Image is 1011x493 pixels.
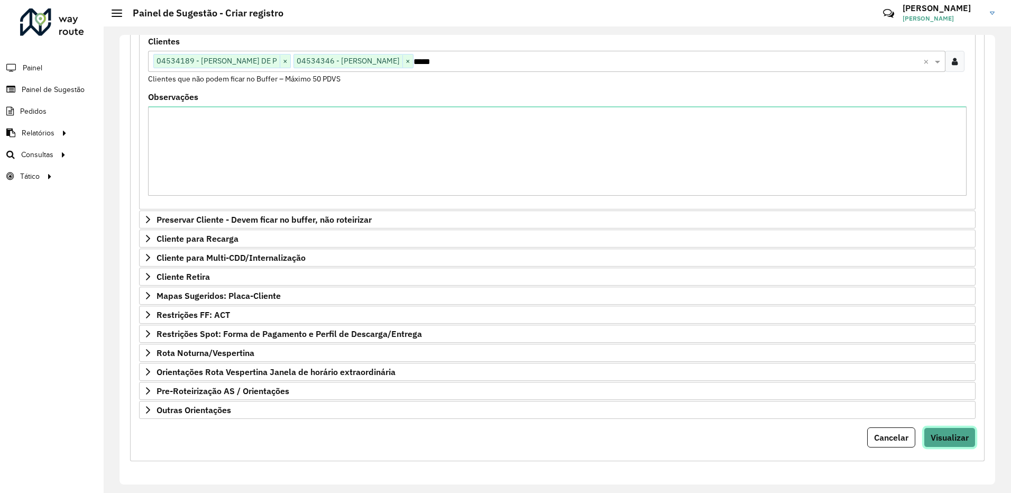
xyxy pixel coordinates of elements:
label: Clientes [148,35,180,48]
span: Painel de Sugestão [22,84,85,95]
span: Preservar Cliente - Devem ficar no buffer, não roteirizar [157,215,372,224]
a: Restrições Spot: Forma de Pagamento e Perfil de Descarga/Entrega [139,325,976,343]
a: Cliente para Multi-CDD/Internalização [139,249,976,267]
label: Observações [148,90,198,103]
h2: Painel de Sugestão - Criar registro [122,7,283,19]
span: Outras Orientações [157,406,231,414]
span: Cliente para Multi-CDD/Internalização [157,253,306,262]
span: Cancelar [874,432,908,443]
a: Cliente Retira [139,268,976,286]
span: Tático [20,171,40,182]
button: Visualizar [924,427,976,448]
small: Clientes que não podem ficar no Buffer – Máximo 50 PDVS [148,74,341,84]
button: Cancelar [867,427,915,448]
span: Cliente para Recarga [157,234,238,243]
span: Rota Noturna/Vespertina [157,349,254,357]
span: Relatórios [22,127,54,139]
span: × [402,55,413,68]
span: Restrições Spot: Forma de Pagamento e Perfil de Descarga/Entrega [157,330,422,338]
span: Orientações Rota Vespertina Janela de horário extraordinária [157,368,396,376]
a: Mapas Sugeridos: Placa-Cliente [139,287,976,305]
span: 04534189 - [PERSON_NAME] DE P [154,54,280,67]
a: Contato Rápido [877,2,900,25]
span: Clear all [923,55,932,68]
span: Consultas [21,149,53,160]
a: Pre-Roteirização AS / Orientações [139,382,976,400]
a: Orientações Rota Vespertina Janela de horário extraordinária [139,363,976,381]
div: Priorizar Cliente - Não podem ficar no buffer [139,33,976,209]
a: Outras Orientações [139,401,976,419]
span: × [280,55,290,68]
span: Pre-Roteirização AS / Orientações [157,387,289,395]
span: Pedidos [20,106,47,117]
span: Cliente Retira [157,272,210,281]
span: Painel [23,62,42,74]
span: Restrições FF: ACT [157,311,230,319]
a: Rota Noturna/Vespertina [139,344,976,362]
span: Mapas Sugeridos: Placa-Cliente [157,291,281,300]
a: Preservar Cliente - Devem ficar no buffer, não roteirizar [139,211,976,229]
span: Visualizar [931,432,969,443]
a: Cliente para Recarga [139,230,976,248]
a: Restrições FF: ACT [139,306,976,324]
span: [PERSON_NAME] [903,14,982,23]
h3: [PERSON_NAME] [903,3,982,13]
span: 04534346 - [PERSON_NAME] [294,54,402,67]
